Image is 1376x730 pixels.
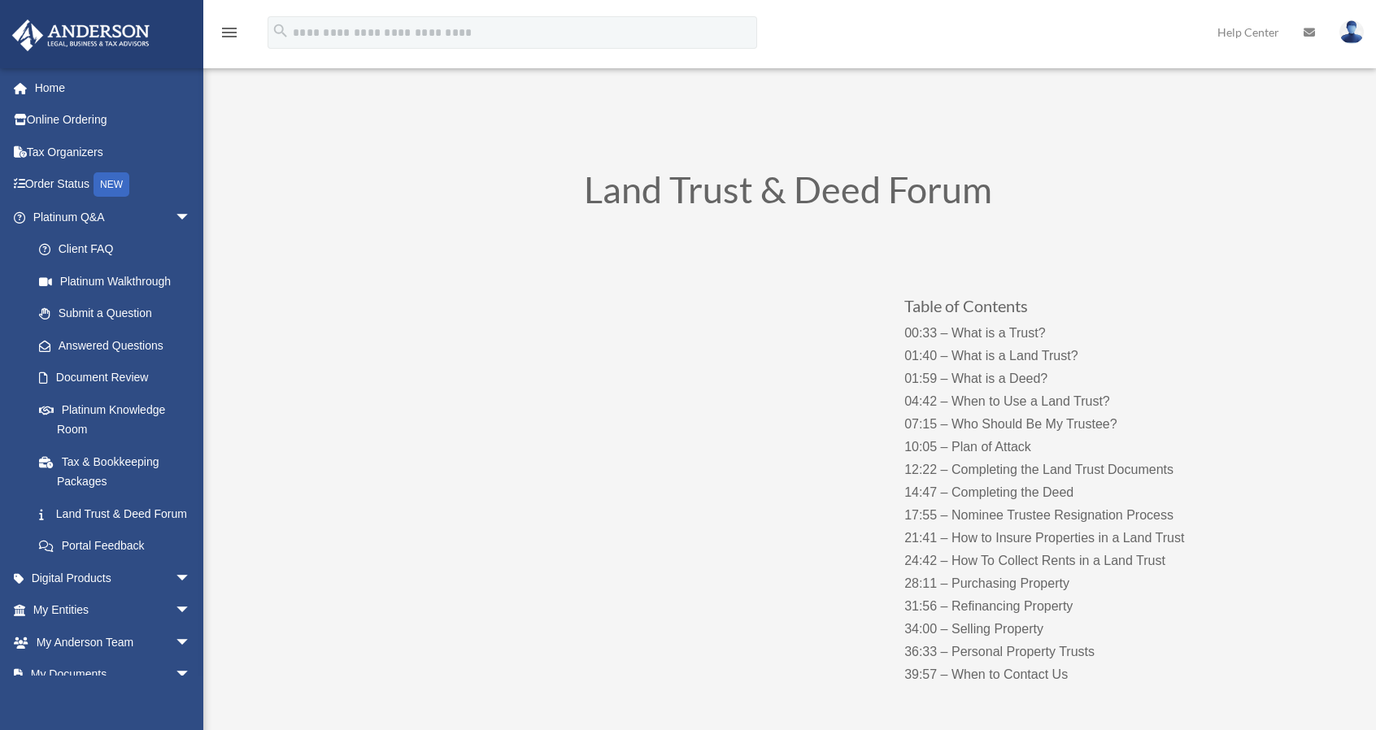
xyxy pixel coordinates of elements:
[904,322,1226,686] p: 00:33 – What is a Trust? 01:40 – What is a Land Trust? 01:59 – What is a Deed? 04:42 – When to Us...
[7,20,155,51] img: Anderson Advisors Platinum Portal
[11,168,216,202] a: Order StatusNEW
[11,562,216,594] a: Digital Productsarrow_drop_down
[23,530,216,563] a: Portal Feedback
[23,362,216,394] a: Document Review
[23,233,216,266] a: Client FAQ
[23,329,216,362] a: Answered Questions
[11,201,216,233] a: Platinum Q&Aarrow_drop_down
[904,298,1226,322] h3: Table of Contents
[11,136,216,168] a: Tax Organizers
[272,22,290,40] i: search
[23,498,207,530] a: Land Trust & Deed Forum
[23,265,216,298] a: Platinum Walkthrough
[175,562,207,595] span: arrow_drop_down
[94,172,129,197] div: NEW
[220,23,239,42] i: menu
[23,445,216,498] a: Tax & Bookkeeping Packages
[220,28,239,42] a: menu
[175,201,207,234] span: arrow_drop_down
[11,72,216,104] a: Home
[11,626,216,658] a: My Anderson Teamarrow_drop_down
[11,594,216,627] a: My Entitiesarrow_drop_down
[175,594,207,628] span: arrow_drop_down
[175,626,207,659] span: arrow_drop_down
[11,658,216,691] a: My Documentsarrow_drop_down
[11,104,216,137] a: Online Ordering
[349,172,1227,216] h1: Land Trust & Deed Forum
[1339,20,1364,44] img: User Pic
[23,298,216,330] a: Submit a Question
[23,393,216,445] a: Platinum Knowledge Room
[175,658,207,692] span: arrow_drop_down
